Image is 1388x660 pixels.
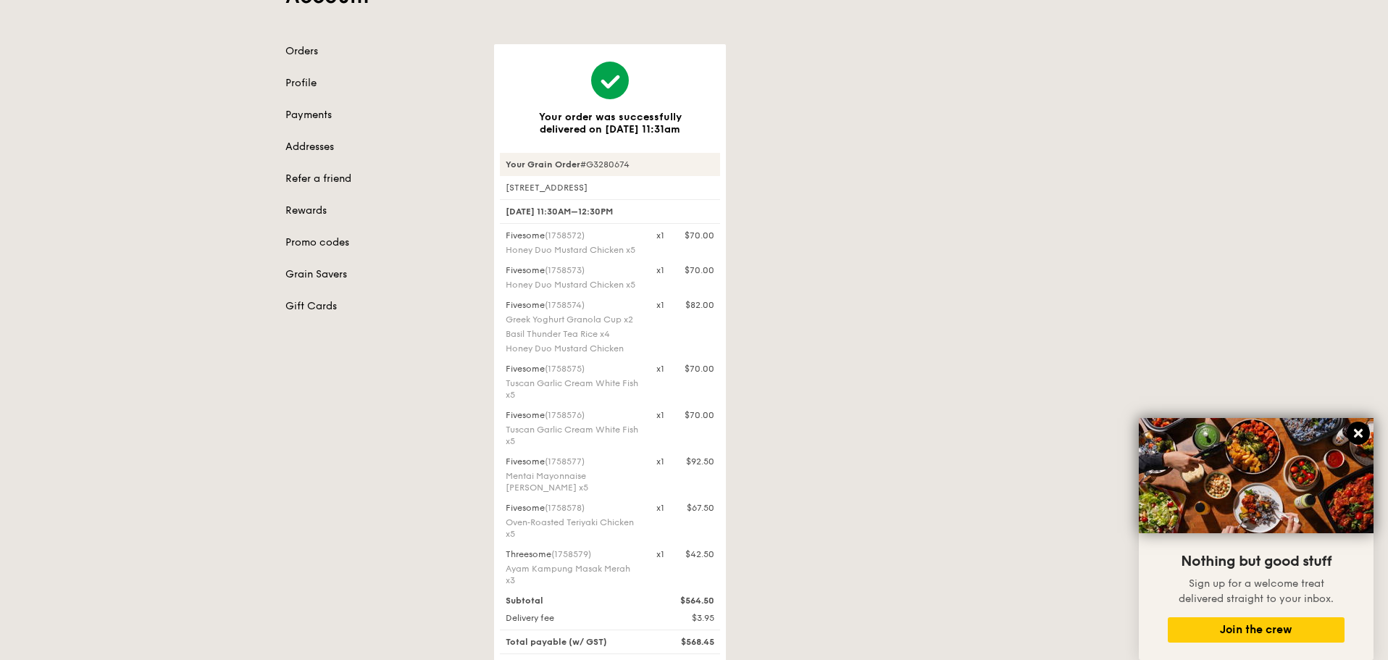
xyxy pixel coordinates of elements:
[506,264,639,276] div: Fivesome
[656,548,664,560] div: x1
[506,637,607,647] span: Total payable (w/ GST)
[685,548,714,560] div: $42.50
[545,410,585,420] span: (1758576)
[506,563,639,586] div: Ayam Kampung Masak Merah x3
[545,503,585,513] span: (1758578)
[1181,553,1331,570] span: Nothing but good stuff
[500,182,720,193] div: [STREET_ADDRESS]
[685,409,714,421] div: $70.00
[545,456,585,467] span: (1758577)
[545,265,585,275] span: (1758573)
[285,299,477,314] a: Gift Cards
[656,502,664,514] div: x1
[506,279,639,291] div: Honey Duo Mustard Chicken x5
[506,456,639,467] div: Fivesome
[686,456,714,467] div: $92.50
[648,612,723,624] div: $3.95
[506,230,639,241] div: Fivesome
[285,204,477,218] a: Rewards
[1139,418,1374,533] img: DSC07876-Edit02-Large.jpeg
[506,343,639,354] div: Honey Duo Mustard Chicken
[285,44,477,59] a: Orders
[497,612,648,624] div: Delivery fee
[506,328,639,340] div: Basil Thunder Tea Rice x4
[506,502,639,514] div: Fivesome
[506,424,639,447] div: Tuscan Garlic Cream White Fish x5
[500,199,720,224] div: [DATE] 11:30AM–12:30PM
[285,140,477,154] a: Addresses
[497,595,648,606] div: Subtotal
[517,111,703,135] h3: Your order was successfully delivered on [DATE] 11:31am
[506,363,639,375] div: Fivesome
[506,244,639,256] div: Honey Duo Mustard Chicken x5
[685,230,714,241] div: $70.00
[285,76,477,91] a: Profile
[685,363,714,375] div: $70.00
[545,230,585,241] span: (1758572)
[506,377,639,401] div: Tuscan Garlic Cream White Fish x5
[506,299,639,311] div: Fivesome
[500,153,720,176] div: #G3280674
[656,299,664,311] div: x1
[506,314,639,325] div: Greek Yoghurt Granola Cup x2
[506,517,639,540] div: Oven‑Roasted Teriyaki Chicken x5
[506,548,639,560] div: Threesome
[506,470,639,493] div: Mentai Mayonnaise [PERSON_NAME] x5
[656,264,664,276] div: x1
[656,456,664,467] div: x1
[545,364,585,374] span: (1758575)
[545,300,585,310] span: (1758574)
[648,636,723,648] div: $568.45
[506,159,580,170] strong: Your Grain Order
[285,108,477,122] a: Payments
[656,230,664,241] div: x1
[285,267,477,282] a: Grain Savers
[685,299,714,311] div: $82.00
[687,502,714,514] div: $67.50
[685,264,714,276] div: $70.00
[285,172,477,186] a: Refer a friend
[648,595,723,606] div: $564.50
[591,62,629,99] img: icon-bigtick-success.32661cc0.svg
[551,549,591,559] span: (1758579)
[656,363,664,375] div: x1
[1168,617,1345,643] button: Join the crew
[656,409,664,421] div: x1
[506,409,639,421] div: Fivesome
[1347,422,1370,445] button: Close
[285,235,477,250] a: Promo codes
[1179,577,1334,605] span: Sign up for a welcome treat delivered straight to your inbox.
